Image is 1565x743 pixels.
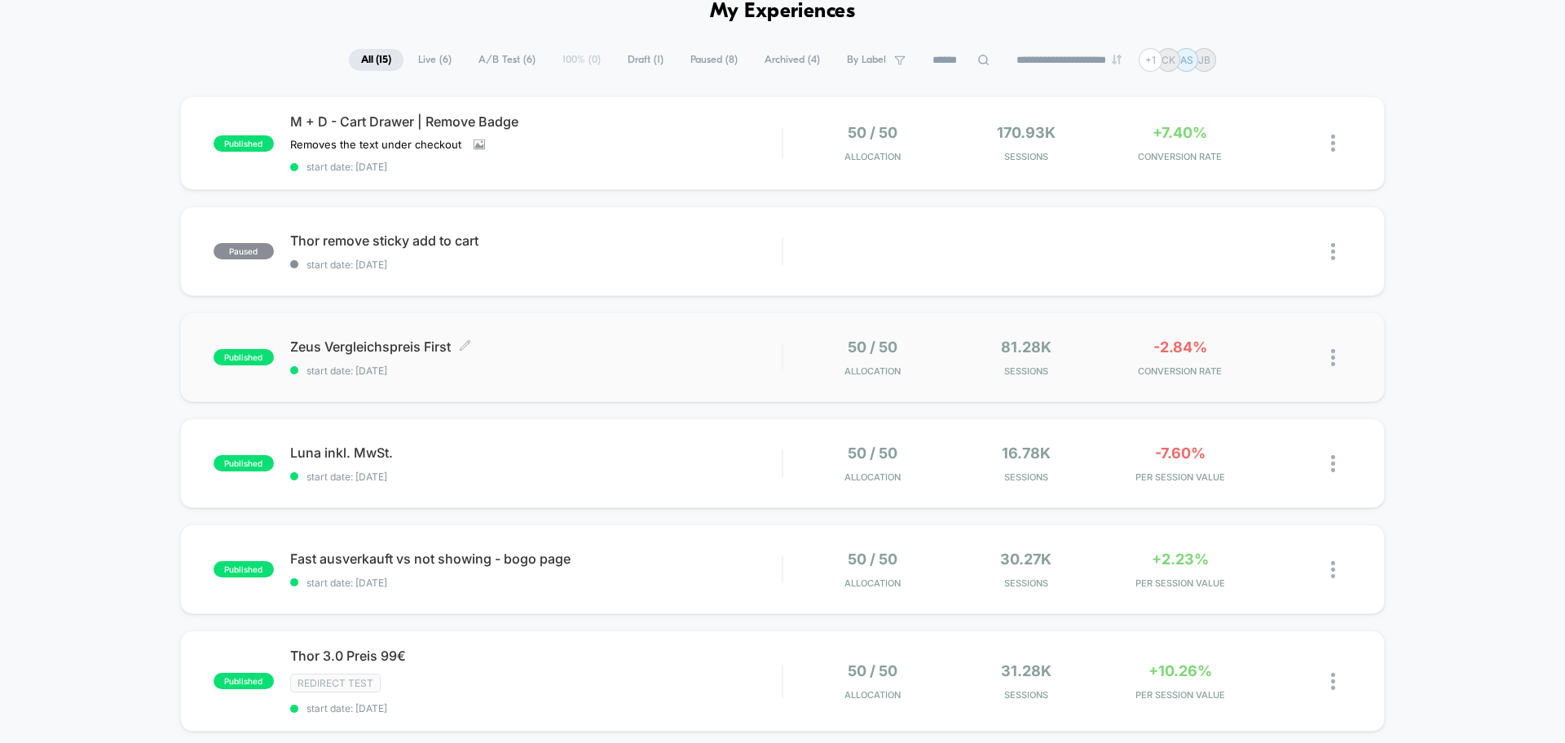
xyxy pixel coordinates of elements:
[290,365,782,377] span: start date: [DATE]
[678,49,750,71] span: Paused ( 8 )
[1153,338,1207,356] span: -2.84%
[848,662,897,679] span: 50 / 50
[290,259,782,271] span: start date: [DATE]
[1331,349,1335,366] img: close
[954,151,1100,162] span: Sessions
[1107,689,1253,701] span: PER SESSION VALUE
[290,674,381,692] span: Redirect Test
[290,338,782,355] span: Zeus Vergleichspreis First
[214,135,274,152] span: published
[290,577,782,589] span: start date: [DATE]
[1152,551,1209,568] span: +2.23%
[214,561,274,577] span: published
[1139,48,1162,72] div: + 1
[290,471,782,483] span: start date: [DATE]
[1107,471,1253,483] span: PER SESSION VALUE
[1000,551,1051,568] span: 30.27k
[1331,561,1335,578] img: close
[290,702,782,714] span: start date: [DATE]
[214,455,274,471] span: published
[954,471,1100,483] span: Sessions
[1148,662,1212,679] span: +10.26%
[954,365,1100,377] span: Sessions
[997,124,1056,141] span: 170.93k
[1107,151,1253,162] span: CONVERSION RATE
[1198,54,1210,66] p: JB
[290,444,782,461] span: Luna inkl. MwSt.
[1001,338,1051,356] span: 81.28k
[1107,365,1253,377] span: CONVERSION RATE
[615,49,676,71] span: Draft ( 1 )
[290,648,782,664] span: Thor 3.0 Preis 99€
[954,689,1100,701] span: Sessions
[1331,243,1335,260] img: close
[847,54,886,66] span: By Label
[1162,54,1175,66] p: CK
[848,444,897,462] span: 50 / 50
[848,551,897,568] span: 50 / 50
[844,471,901,483] span: Allocation
[954,577,1100,589] span: Sessions
[752,49,832,71] span: Archived ( 4 )
[466,49,548,71] span: A/B Test ( 6 )
[1112,55,1122,64] img: end
[1155,444,1206,462] span: -7.60%
[1001,662,1051,679] span: 31.28k
[290,138,461,151] span: Removes the text under checkout
[1331,673,1335,690] img: close
[848,338,897,356] span: 50 / 50
[848,124,897,141] span: 50 / 50
[1331,455,1335,472] img: close
[214,673,274,689] span: published
[1002,444,1051,462] span: 16.78k
[214,243,274,259] span: paused
[290,113,782,130] span: M + D - Cart Drawer | Remove Badge
[406,49,464,71] span: Live ( 6 )
[1331,135,1335,152] img: close
[290,551,782,567] span: Fast ausverkauft vs not showing - bogo page
[844,689,901,701] span: Allocation
[290,161,782,173] span: start date: [DATE]
[214,349,274,365] span: published
[349,49,403,71] span: All ( 15 )
[844,365,901,377] span: Allocation
[1153,124,1207,141] span: +7.40%
[844,577,901,589] span: Allocation
[290,232,782,249] span: Thor remove sticky add to cart
[844,151,901,162] span: Allocation
[1107,577,1253,589] span: PER SESSION VALUE
[1180,54,1193,66] p: AS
